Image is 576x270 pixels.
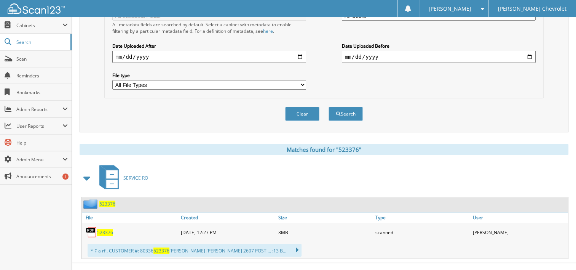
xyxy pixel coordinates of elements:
div: [PERSON_NAME] [471,225,568,240]
div: Matches found for "523376" [80,144,568,155]
span: SERVICE RO [123,175,148,181]
img: folder2.png [83,199,99,209]
span: 523376 [153,247,169,254]
span: [PERSON_NAME] [429,6,471,11]
span: Scan [16,56,68,62]
button: Search [329,107,363,121]
span: Reminders [16,72,68,79]
div: 1 [62,174,69,180]
div: 3MB [276,225,373,240]
span: Cabinets [16,22,62,29]
div: [DATE] 12:27 PM [179,225,276,240]
a: Created [179,212,276,223]
a: Size [276,212,373,223]
a: 523376 [97,229,113,236]
span: User Reports [16,123,62,129]
span: Announcements [16,173,68,180]
span: Admin Menu [16,156,62,163]
span: Search [16,39,67,45]
a: here [263,28,273,34]
a: User [471,212,568,223]
label: Date Uploaded After [112,43,306,49]
button: Clear [285,107,319,121]
div: scanned [373,225,471,240]
input: start [112,51,306,63]
input: end [342,51,536,63]
a: File [82,212,179,223]
span: Admin Reports [16,106,62,112]
div: All metadata fields are searched by default. Select a cabinet with metadata to enable filtering b... [112,21,306,34]
label: Date Uploaded Before [342,43,536,49]
img: scan123-logo-white.svg [8,3,65,14]
span: Bookmarks [16,89,68,96]
label: File type [112,72,306,79]
a: 523376 [99,201,115,207]
img: PDF.png [86,227,97,238]
span: [PERSON_NAME] Chevrolet [498,6,566,11]
a: Type [373,212,471,223]
div: * ¢ a rf , CUSTOMER #: 80336 [PERSON_NAME] [PERSON_NAME] 2607 POST ... :13 B... [88,244,302,257]
span: Help [16,140,68,146]
a: SERVICE RO [95,163,148,193]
